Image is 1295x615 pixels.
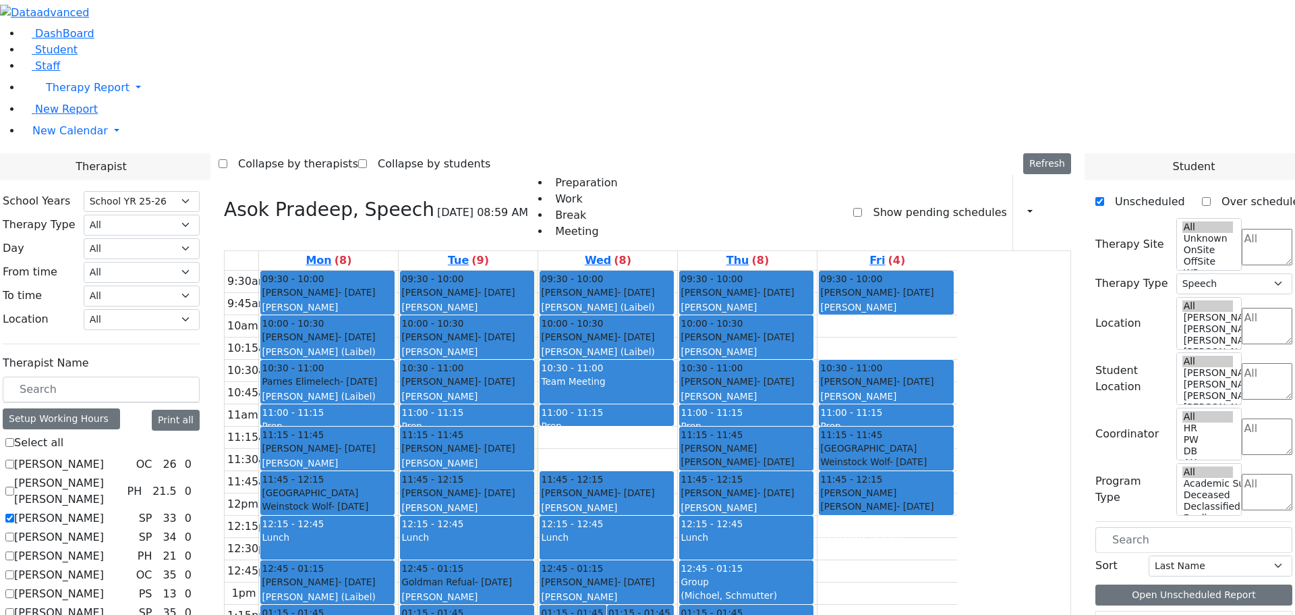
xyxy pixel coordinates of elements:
[478,331,515,342] span: - [DATE]
[820,286,952,299] div: [PERSON_NAME]
[681,419,812,433] div: Prep
[262,300,393,328] div: [PERSON_NAME] ([PERSON_NAME])
[681,563,743,574] span: 12:45 - 01:15
[471,252,489,269] label: (9)
[1182,390,1234,402] option: [PERSON_NAME] 3
[820,473,882,486] span: 11:45 - 12:15
[541,345,672,358] div: [PERSON_NAME] (Laibel)
[1182,466,1234,478] option: All
[160,548,179,564] div: 21
[401,562,463,575] span: 12:45 - 01:15
[1182,346,1234,358] option: [PERSON_NAME] 2
[820,515,952,543] div: [PERSON_NAME] ([PERSON_NAME])
[1182,434,1234,446] option: PW
[338,331,375,342] span: - [DATE]
[262,442,393,455] div: [PERSON_NAME]
[1095,473,1168,506] label: Program Type
[182,510,194,527] div: 0
[338,287,375,298] span: - [DATE]
[1095,275,1168,292] label: Therapy Type
[1182,323,1234,335] option: [PERSON_NAME] 4
[367,153,490,175] label: Collapse by students
[437,205,528,221] span: [DATE] 08:59 AM
[401,330,533,344] div: [PERSON_NAME]
[1182,402,1234,413] option: [PERSON_NAME] 2
[3,377,200,402] input: Search
[1182,356,1234,367] option: All
[820,428,882,442] span: 11:15 - 11:45
[225,518,279,535] div: 12:15pm
[160,456,179,473] div: 26
[541,501,672,514] div: [PERSON_NAME]
[225,474,279,490] div: 11:45am
[225,296,271,312] div: 9:45am
[541,486,672,500] div: [PERSON_NAME]
[14,456,104,473] label: [PERSON_NAME]
[22,103,98,115] a: New Report
[401,590,533,604] div: [PERSON_NAME]
[681,531,812,544] div: Lunch
[160,567,179,583] div: 35
[262,390,393,403] div: [PERSON_NAME] (Laibel)
[724,251,772,270] a: September 18, 2025
[262,375,393,388] div: Parnes Elimelech
[478,443,515,454] span: - [DATE]
[1182,300,1234,312] option: All
[46,81,129,94] span: Therapy Report
[757,331,794,342] span: - [DATE]
[541,518,603,529] span: 12:15 - 12:45
[541,330,672,344] div: [PERSON_NAME]
[14,586,104,602] label: [PERSON_NAME]
[401,286,533,299] div: [PERSON_NAME]
[541,300,672,314] div: [PERSON_NAME] (Laibel)
[890,456,927,467] span: - [DATE]
[541,317,603,330] span: 10:00 - 10:30
[541,473,603,486] span: 11:45 - 12:15
[541,272,603,286] span: 09:30 - 10:00
[820,455,952,469] div: Weinstock Wolf
[820,442,917,455] span: [GEOGRAPHIC_DATA]
[820,390,952,403] div: [PERSON_NAME]
[225,452,279,468] div: 11:30am
[35,43,78,56] span: Student
[1182,367,1234,379] option: [PERSON_NAME] 5
[225,340,279,356] div: 10:15am
[1023,153,1071,174] button: Refresh
[121,483,147,500] div: PH
[303,251,354,270] a: September 15, 2025
[582,251,634,270] a: September 17, 2025
[227,153,358,175] label: Collapse by therapists
[1182,379,1234,390] option: [PERSON_NAME] 4
[1182,256,1234,267] option: OffSite
[1063,202,1071,223] div: Delete
[478,287,515,298] span: - [DATE]
[262,345,393,358] div: [PERSON_NAME] (Laibel)
[541,531,672,544] div: Lunch
[338,443,375,454] span: - [DATE]
[1172,159,1215,175] span: Student
[1095,315,1141,331] label: Location
[1182,457,1234,469] option: AH
[14,475,121,508] label: [PERSON_NAME] [PERSON_NAME]
[401,361,463,375] span: 10:30 - 11:00
[182,456,194,473] div: 0
[22,27,94,40] a: DashBoard
[225,541,279,557] div: 12:30pm
[262,531,393,544] div: Lunch
[550,191,617,207] li: Work
[160,510,179,527] div: 33
[3,311,49,327] label: Location
[131,567,158,583] div: OC
[338,577,375,587] span: - [DATE]
[224,198,434,221] h3: Asok Pradeep, Speech
[1095,585,1292,606] button: Open Unscheduled Report
[331,501,368,512] span: - [DATE]
[262,407,324,418] span: 11:00 - 11:15
[1095,558,1118,574] label: Sort
[1182,312,1234,323] option: [PERSON_NAME] 5
[681,286,812,299] div: [PERSON_NAME]
[862,202,1006,223] label: Show pending schedules
[262,317,324,330] span: 10:00 - 10:30
[401,419,533,433] div: Prep
[896,376,933,387] span: - [DATE]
